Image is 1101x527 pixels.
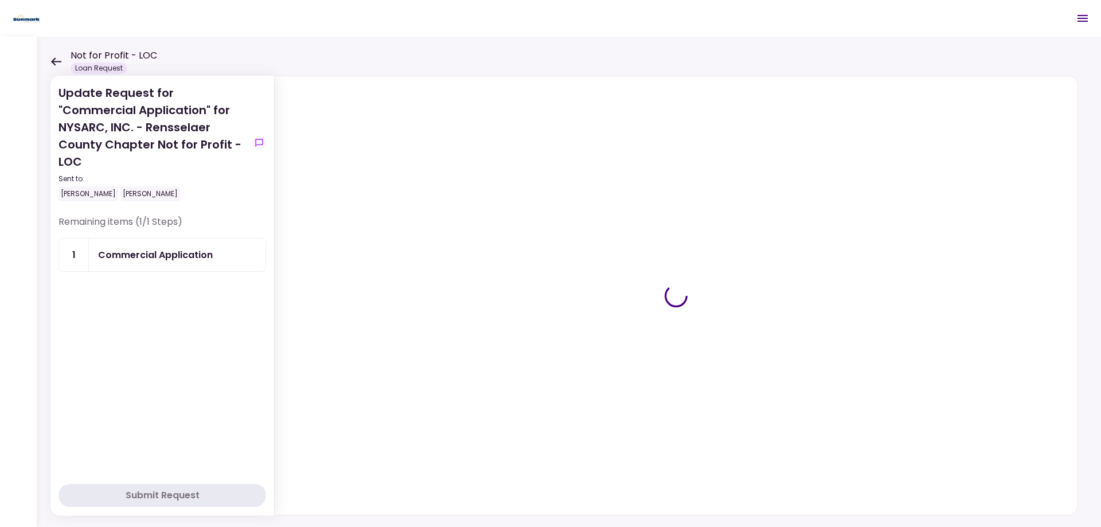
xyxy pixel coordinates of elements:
div: Commercial Application [98,248,213,262]
div: Submit Request [126,489,200,502]
a: 1Commercial Application [58,238,266,272]
div: Sent to: [58,174,248,184]
div: [PERSON_NAME] [120,186,180,201]
button: Open menu [1069,5,1096,32]
div: Update Request for "Commercial Application" for NYSARC, INC. - Rensselaer County Chapter Not for ... [58,84,248,201]
img: Partner icon [11,10,42,27]
div: 1 [59,239,89,271]
div: [PERSON_NAME] [58,186,118,201]
div: Remaining items (1/1 Steps) [58,215,266,238]
button: Submit Request [58,484,266,507]
button: show-messages [252,136,266,150]
h1: Not for Profit - LOC [71,49,157,63]
div: Loan Request [71,63,127,74]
